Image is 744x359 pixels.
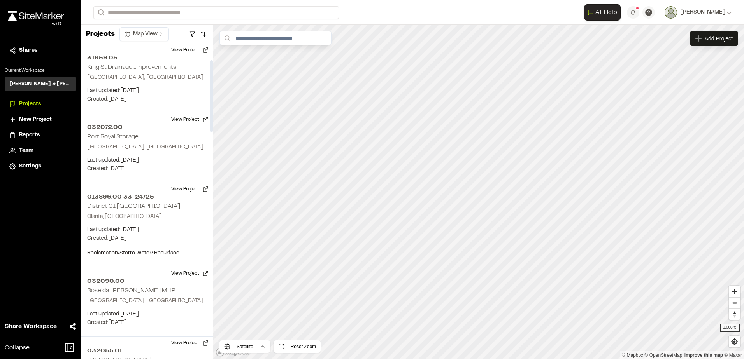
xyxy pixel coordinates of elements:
[213,25,744,359] canvas: Map
[5,67,76,74] p: Current Workspace
[684,352,723,358] a: Map feedback
[274,340,321,353] button: Reset Zoom
[5,322,57,331] span: Share Workspace
[87,123,207,132] h2: 032072.00
[87,53,207,63] h2: 31959.05
[87,297,207,305] p: [GEOGRAPHIC_DATA], [GEOGRAPHIC_DATA]
[216,348,250,357] a: Mapbox logo
[622,352,643,358] a: Mapbox
[167,113,213,126] button: View Project
[87,192,207,202] h2: 013896.00 33-24/25
[93,6,107,19] button: Search
[680,8,725,17] span: [PERSON_NAME]
[167,183,213,195] button: View Project
[87,277,207,286] h2: 032090.00
[87,226,207,234] p: Last updated: [DATE]
[584,4,624,21] div: Open AI Assistant
[729,297,740,308] button: Zoom out
[9,115,72,124] a: New Project
[87,310,207,319] p: Last updated: [DATE]
[665,6,732,19] button: [PERSON_NAME]
[19,146,33,155] span: Team
[729,336,740,347] button: Find my location
[5,343,30,352] span: Collapse
[87,234,207,243] p: Created: [DATE]
[87,249,207,258] p: Reclamation/Storm Water/ Resurface
[705,35,733,42] span: Add Project
[19,115,52,124] span: New Project
[584,4,621,21] button: Open AI Assistant
[729,308,740,320] button: Reset bearing to north
[167,267,213,280] button: View Project
[19,46,37,55] span: Shares
[19,162,41,171] span: Settings
[87,87,207,95] p: Last updated: [DATE]
[595,8,617,17] span: AI Help
[9,46,72,55] a: Shares
[87,346,207,356] h2: 032055.01
[8,11,64,21] img: rebrand.png
[87,134,139,139] h2: Port Royal Storage
[720,324,740,332] div: 1,000 ft
[645,352,683,358] a: OpenStreetMap
[665,6,677,19] img: User
[167,337,213,349] button: View Project
[9,162,72,171] a: Settings
[87,73,207,82] p: [GEOGRAPHIC_DATA], [GEOGRAPHIC_DATA]
[87,156,207,165] p: Last updated: [DATE]
[87,64,176,70] h2: King St Drainage Improvements
[729,286,740,297] button: Zoom in
[19,131,40,139] span: Reports
[9,100,72,108] a: Projects
[9,80,72,87] h3: [PERSON_NAME] & [PERSON_NAME] Inc.
[87,213,207,221] p: Olanta, [GEOGRAPHIC_DATA]
[86,29,115,40] p: Projects
[87,143,207,152] p: [GEOGRAPHIC_DATA], [GEOGRAPHIC_DATA]
[87,165,207,173] p: Created: [DATE]
[87,204,180,209] h2: District 01 [GEOGRAPHIC_DATA]
[9,146,72,155] a: Team
[167,44,213,56] button: View Project
[219,340,270,353] button: Satellite
[87,319,207,327] p: Created: [DATE]
[87,288,175,293] h2: Roseida [PERSON_NAME] MHP
[9,131,72,139] a: Reports
[87,95,207,104] p: Created: [DATE]
[724,352,742,358] a: Maxar
[8,21,64,28] div: Oh geez...please don't...
[19,100,41,108] span: Projects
